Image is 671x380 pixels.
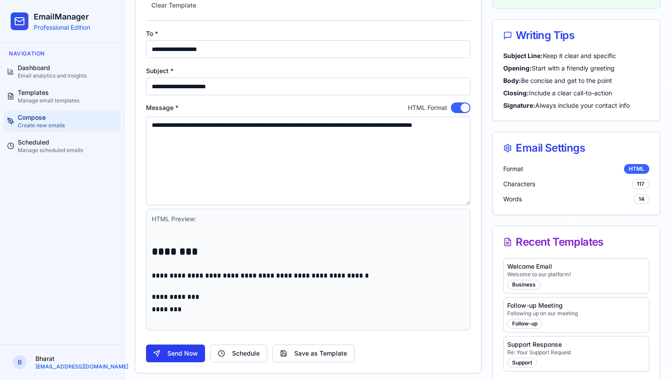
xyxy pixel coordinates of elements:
[272,345,355,362] button: Save as Template
[152,215,465,223] p: HTML Preview:
[507,340,645,349] p: Support Response
[12,355,27,369] span: B
[146,67,174,74] label: Subject *
[503,51,649,60] p: Keep it clear and specific
[18,97,79,104] span: Manage email templates
[18,63,50,72] span: Dashboard
[146,105,178,111] label: Message *
[507,358,537,368] div: Support
[503,237,649,247] div: Recent Templates
[4,61,120,82] a: DashboardEmail analytics and insights
[503,30,649,41] div: Writing Tips
[210,345,267,362] button: Schedule
[503,52,543,59] strong: Subject Line:
[36,363,128,370] span: [EMAIL_ADDRESS][DOMAIN_NAME]
[507,301,645,310] p: Follow-up Meeting
[4,47,120,61] div: Navigation
[146,345,205,362] button: Send Now
[634,194,649,204] div: 14
[4,135,120,157] a: ScheduledManage scheduled emails
[34,11,90,23] h2: EmailManager
[18,113,46,122] span: Compose
[36,354,55,363] span: Bharat
[632,179,649,189] div: 117
[503,143,649,153] div: Email Settings
[503,180,535,188] span: Characters
[503,195,522,204] span: Words
[507,271,645,278] p: Welcome to our platform!
[408,103,447,112] label: HTML Format
[503,76,649,85] p: Be concise and get to the point
[503,89,529,97] strong: Closing:
[503,64,532,72] strong: Opening:
[18,147,83,154] span: Manage scheduled emails
[4,86,120,107] a: TemplatesManage email templates
[507,349,645,356] p: Re: Your Support Request
[18,138,49,147] span: Scheduled
[507,262,645,271] p: Welcome Email
[503,77,521,84] strong: Body:
[503,165,523,173] span: Format
[503,101,649,110] p: Always include your contact info
[18,72,87,79] span: Email analytics and insights
[503,64,649,73] p: Start with a friendly greeting
[18,122,65,129] span: Create new emails
[34,23,90,32] p: Professional Edition
[503,102,535,109] strong: Signature:
[507,280,541,290] div: Business
[4,110,120,132] a: ComposeCreate new emails
[18,88,49,97] span: Templates
[507,319,542,329] div: Follow-up
[624,164,649,174] div: HTML
[507,310,645,317] p: Following up on our meeting
[503,89,649,98] p: Include a clear call-to-action
[7,352,117,373] button: BBharat[EMAIL_ADDRESS][DOMAIN_NAME]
